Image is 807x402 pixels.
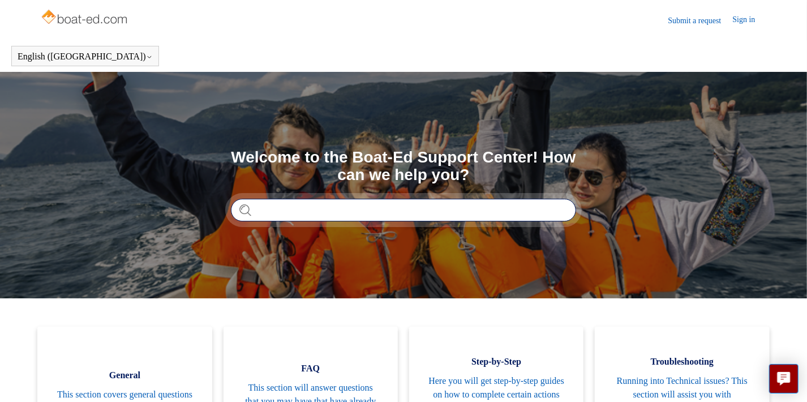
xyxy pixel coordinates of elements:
[426,355,566,369] span: Step-by-Step
[40,7,130,29] img: Boat-Ed Help Center home page
[241,362,381,375] span: FAQ
[612,355,752,369] span: Troubleshooting
[668,15,733,27] a: Submit a request
[18,52,153,62] button: English ([GEOGRAPHIC_DATA])
[231,149,576,184] h1: Welcome to the Boat-Ed Support Center! How can we help you?
[769,364,799,394] button: Live chat
[733,14,767,27] a: Sign in
[54,369,195,382] span: General
[231,199,576,221] input: Search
